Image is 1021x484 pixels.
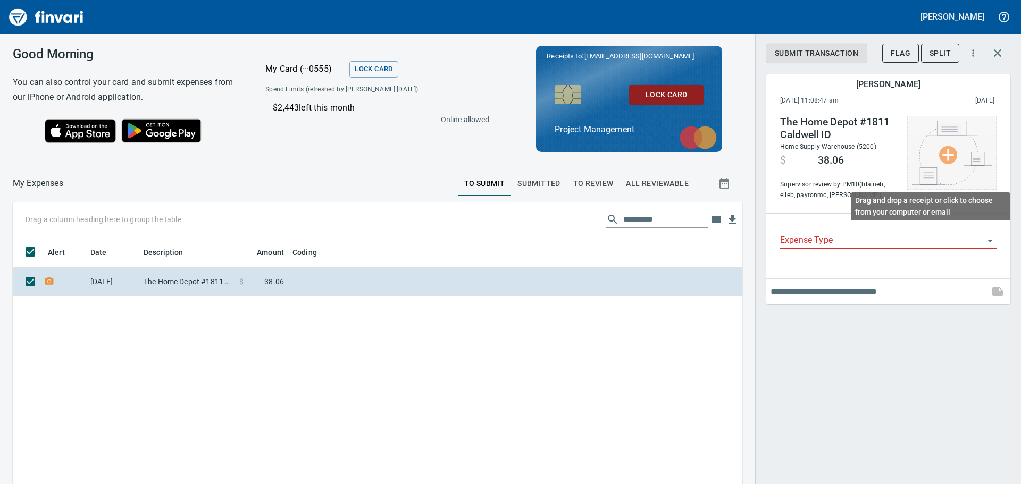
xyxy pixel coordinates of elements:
[139,268,235,296] td: The Home Depot #1811 Caldwell ID
[13,47,239,62] h3: Good Morning
[26,214,181,225] p: Drag a column heading here to group the table
[856,79,920,90] h5: [PERSON_NAME]
[674,121,722,155] img: mastercard.svg
[13,75,239,105] h6: You can also control your card and submit expenses from our iPhone or Android application.
[629,85,704,105] button: Lock Card
[239,276,244,287] span: $
[273,101,488,114] p: $2,443 left this month
[90,246,107,259] span: Date
[775,47,858,60] span: Submit Transaction
[90,246,121,259] span: Date
[464,177,505,190] span: To Submit
[780,154,786,167] span: $
[265,84,453,95] span: Spend Limits (refreshed by [PERSON_NAME] [DATE])
[626,177,689,190] span: All Reviewable
[349,61,398,78] button: Lock Card
[708,211,724,227] button: Choose columns to display
[766,44,867,63] button: Submit Transaction
[780,143,876,150] span: Home Supply Warehouse (5200)
[921,44,959,63] button: Split
[6,4,86,30] img: Finvari
[708,171,742,196] button: Show transactions within a particular date range
[264,276,284,287] span: 38.06
[517,177,560,190] span: Submitted
[907,96,994,106] span: This charge was settled by the merchant and appears on the 2025/10/18 statement.
[983,233,998,248] button: Open
[912,121,992,185] img: Select file
[292,246,317,259] span: Coding
[44,278,55,285] span: Receipt Required
[780,116,897,141] h4: The Home Depot #1811 Caldwell ID
[48,246,79,259] span: Alert
[961,41,985,65] button: More
[144,246,183,259] span: Description
[257,114,489,125] p: Online allowed
[144,246,197,259] span: Description
[45,119,116,143] img: Download on the App Store
[920,11,984,22] h5: [PERSON_NAME]
[265,63,345,75] p: My Card (···0555)
[257,246,284,259] span: Amount
[818,154,844,167] span: 38.06
[918,9,987,25] button: [PERSON_NAME]
[985,279,1010,304] span: This records your note into the expense
[13,177,63,190] nav: breadcrumb
[116,113,207,148] img: Get it on Google Play
[355,63,392,75] span: Lock Card
[780,96,907,106] span: [DATE] 11:08:47 am
[547,51,712,62] p: Receipts to:
[882,44,919,63] button: Flag
[573,177,614,190] span: To Review
[985,40,1010,66] button: Close transaction
[583,51,695,61] span: [EMAIL_ADDRESS][DOMAIN_NAME]
[724,212,740,228] button: Download table
[930,47,951,60] span: Split
[48,246,65,259] span: Alert
[638,88,695,101] span: Lock Card
[891,47,910,60] span: Flag
[555,123,704,136] p: Project Management
[292,246,331,259] span: Coding
[13,177,63,190] p: My Expenses
[86,268,139,296] td: [DATE]
[780,180,897,201] span: Supervisor review by: PM10 (blaineb, elleb, paytonmc, [PERSON_NAME])
[243,246,284,259] span: Amount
